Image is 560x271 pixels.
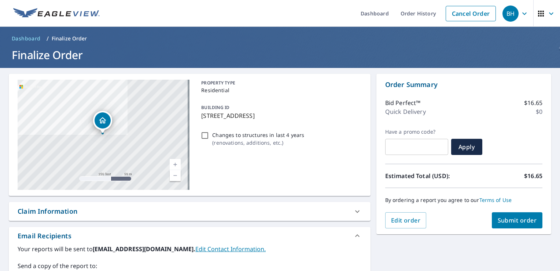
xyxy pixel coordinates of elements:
span: Apply [457,143,476,151]
a: Current Level 17, Zoom In [170,159,181,170]
div: BH [502,6,519,22]
span: Dashboard [12,35,41,42]
p: PROPERTY TYPE [201,80,358,86]
label: Have a promo code? [385,129,448,135]
p: Order Summary [385,80,542,90]
img: EV Logo [13,8,100,19]
p: By ordering a report you agree to our [385,197,542,203]
a: Dashboard [9,33,44,44]
p: Finalize Order [52,35,87,42]
p: $16.65 [524,171,542,180]
label: Send a copy of the report to: [18,261,362,270]
p: ( renovations, additions, etc. ) [212,139,304,147]
div: Claim Information [18,206,77,216]
p: [STREET_ADDRESS] [201,111,358,120]
button: Apply [451,139,482,155]
label: Your reports will be sent to [18,245,362,253]
h1: Finalize Order [9,47,551,62]
div: Claim Information [9,202,371,221]
p: Estimated Total (USD): [385,171,464,180]
a: Terms of Use [479,196,512,203]
li: / [47,34,49,43]
button: Submit order [492,212,543,228]
p: Residential [201,86,358,94]
p: BUILDING ID [201,104,229,111]
div: Dropped pin, building 1, Residential property, 1411 County Road 66 Auburn, IN 46706 [93,111,112,134]
p: $0 [536,107,542,116]
div: Email Recipients [18,231,71,241]
button: Edit order [385,212,427,228]
p: Quick Delivery [385,107,426,116]
a: Current Level 17, Zoom Out [170,170,181,181]
p: $16.65 [524,98,542,107]
b: [EMAIL_ADDRESS][DOMAIN_NAME]. [93,245,195,253]
span: Submit order [498,216,537,224]
nav: breadcrumb [9,33,551,44]
div: Email Recipients [9,227,371,245]
p: Changes to structures in last 4 years [212,131,304,139]
a: Cancel Order [446,6,496,21]
p: Bid Perfect™ [385,98,421,107]
span: Edit order [391,216,421,224]
a: EditContactInfo [195,245,266,253]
